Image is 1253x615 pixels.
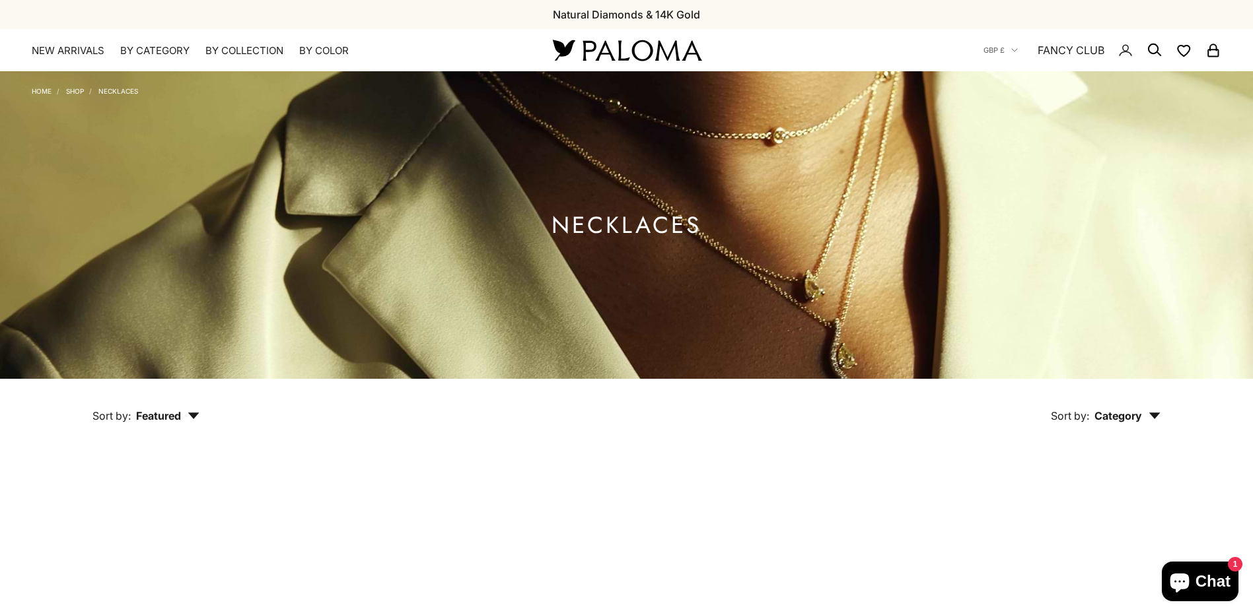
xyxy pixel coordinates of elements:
summary: By Collection [205,44,283,57]
span: Sort by: [92,409,131,422]
inbox-online-store-chat: Shopify online store chat [1158,562,1242,604]
nav: Primary navigation [32,44,521,57]
nav: Breadcrumb [32,84,138,95]
button: Sort by: Category [1020,379,1191,434]
p: Natural Diamonds & 14K Gold [553,6,700,23]
span: GBP £ [984,44,1005,56]
button: Sort by: Featured [62,379,230,434]
summary: By Category [120,44,190,57]
a: FANCY CLUB [1038,42,1104,59]
a: Necklaces [98,87,138,95]
span: Category [1094,409,1161,422]
a: Home [32,87,52,95]
a: Shop [66,87,84,95]
summary: By Color [299,44,349,57]
a: NEW ARRIVALS [32,44,104,57]
span: Sort by: [1051,409,1089,422]
nav: Secondary navigation [984,29,1221,71]
span: Featured [136,409,199,422]
h1: Necklaces [552,217,701,234]
button: GBP £ [984,44,1018,56]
